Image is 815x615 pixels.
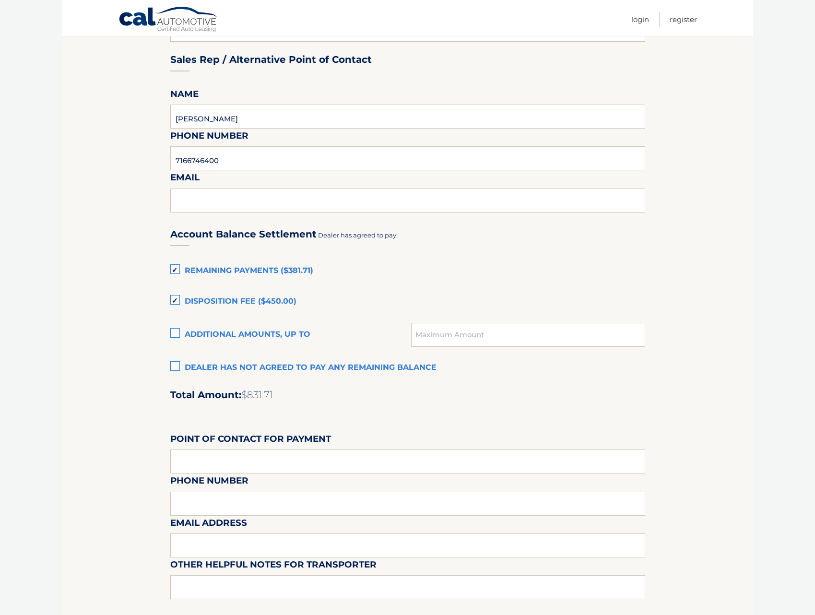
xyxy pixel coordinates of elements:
input: Maximum Amount [411,323,645,347]
a: Cal Automotive [118,6,219,34]
span: Dealer has agreed to pay: [318,231,398,239]
h3: Account Balance Settlement [170,228,317,240]
label: Other helpful notes for transporter [170,557,377,575]
a: Register [670,12,697,27]
label: Additional amounts, up to [170,325,412,344]
span: $831.71 [241,389,273,401]
label: Email Address [170,516,247,533]
a: Login [631,12,649,27]
label: Phone Number [170,129,248,146]
label: Remaining Payments ($381.71) [170,261,645,281]
h2: Total Amount: [170,389,645,401]
label: Email [170,170,200,188]
label: Dealer has not agreed to pay any remaining balance [170,358,645,378]
label: Disposition Fee ($450.00) [170,292,645,311]
h3: Sales Rep / Alternative Point of Contact [170,54,372,66]
label: Name [170,87,199,105]
label: Point of Contact for Payment [170,432,331,449]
